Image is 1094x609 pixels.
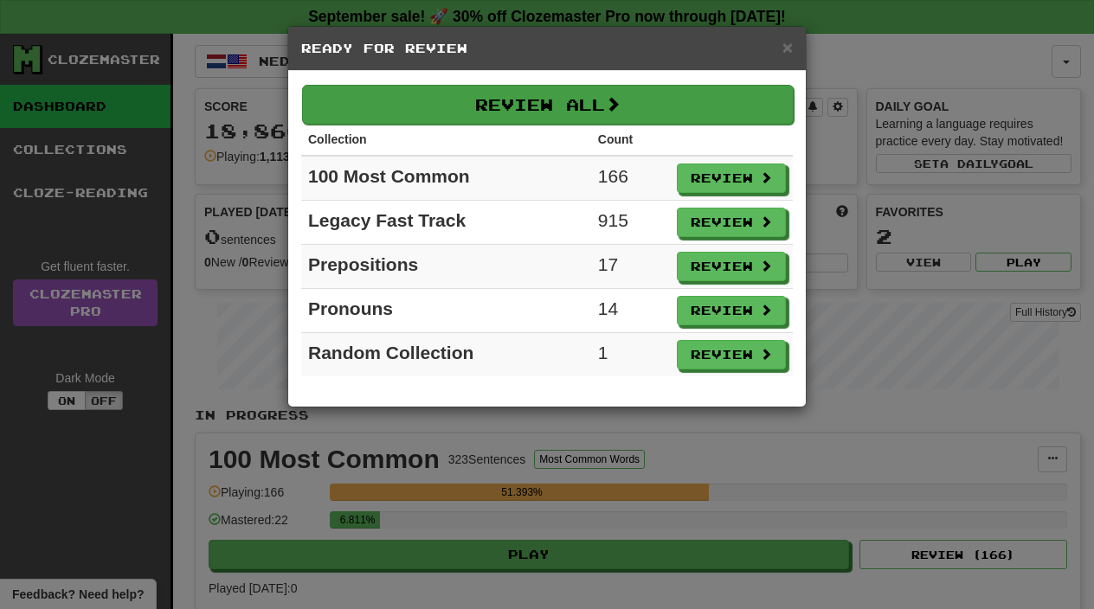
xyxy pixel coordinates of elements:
[677,208,786,237] button: Review
[782,38,793,56] button: Close
[301,156,591,201] td: 100 Most Common
[591,333,670,377] td: 1
[782,37,793,57] span: ×
[301,40,793,57] h5: Ready for Review
[677,163,786,193] button: Review
[301,201,591,245] td: Legacy Fast Track
[591,156,670,201] td: 166
[302,85,794,125] button: Review All
[677,252,786,281] button: Review
[301,245,591,289] td: Prepositions
[677,340,786,369] button: Review
[591,201,670,245] td: 915
[301,124,591,156] th: Collection
[591,245,670,289] td: 17
[301,289,591,333] td: Pronouns
[591,289,670,333] td: 14
[301,333,591,377] td: Random Collection
[591,124,670,156] th: Count
[677,296,786,325] button: Review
